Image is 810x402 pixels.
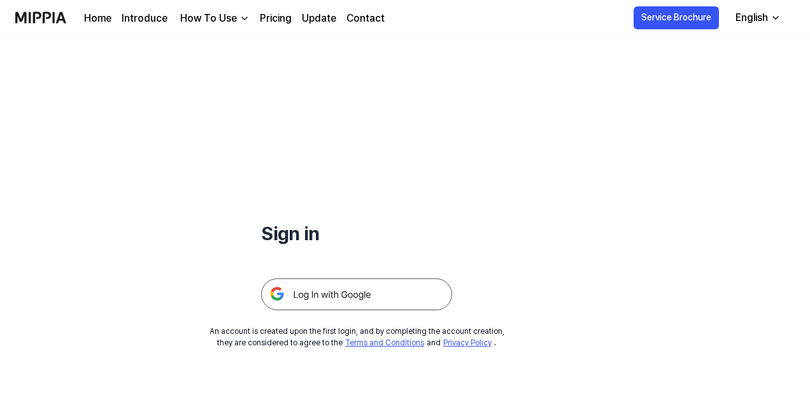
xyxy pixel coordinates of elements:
div: How To Use [178,11,239,26]
a: Pricing [260,11,292,26]
a: Update [302,11,336,26]
img: down [239,13,250,24]
button: English [725,5,788,31]
button: Service Brochure [634,6,719,29]
div: An account is created upon the first login, and by completing the account creation, they are cons... [210,326,504,348]
h1: Sign in [261,219,452,248]
img: 구글 로그인 버튼 [261,278,452,310]
a: Privacy Policy [443,338,492,347]
div: English [733,10,771,25]
a: Introduce [122,11,167,26]
a: Contact [346,11,385,26]
button: How To Use [178,11,250,26]
a: Terms and Conditions [345,338,424,347]
a: Home [84,11,111,26]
